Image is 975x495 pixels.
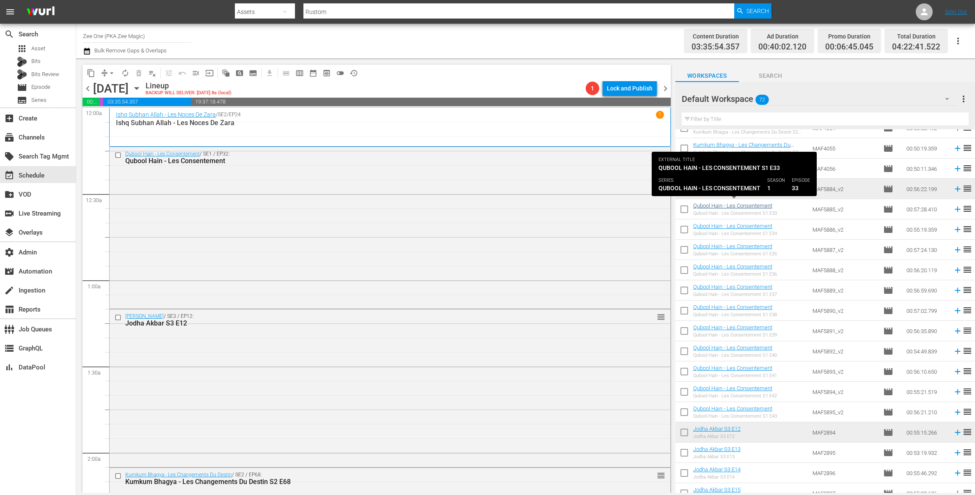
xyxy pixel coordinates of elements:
[809,443,880,463] td: MAF2895
[191,98,670,106] span: 19:37:18.478
[962,163,972,173] span: reorder
[146,90,231,96] div: BACKUP WILL DELIVER: [DATE] 8a (local)
[693,446,741,452] a: Jodha Akbar S3 E13
[809,260,880,280] td: MAF5888_v2
[657,312,665,321] button: reorder
[121,69,129,77] span: autorenew_outlined
[148,69,157,77] span: playlist_remove_outlined
[892,42,940,52] span: 04:22:41.522
[693,405,772,412] a: Qubool Hain - Les Consentement
[31,83,50,91] span: Episode
[693,162,794,175] a: Kumkum Bhagya - Les Changements Du Destin
[322,69,331,77] span: preview_outlined
[693,223,772,229] a: Qubool Hain - Les Consentement
[216,112,218,118] p: /
[883,427,893,438] span: Episode
[953,184,962,194] svg: Add to Schedule
[758,42,807,52] span: 00:40:02.120
[693,385,772,391] a: Qubool Hain - Les Consentement
[693,142,794,154] a: Kumkum Bhagya - Les Changements Du Destin
[693,332,777,338] div: Qubool Hain - Les Consentement S1 E39
[962,183,972,194] span: reorder
[192,69,200,77] span: menu_open
[809,159,880,179] td: MAF4056
[125,151,200,157] a: Qubool Hain - Les Consentement
[962,143,972,153] span: reorder
[883,448,893,458] span: Episode
[125,472,622,486] div: / SE2 / EP68:
[691,42,740,52] span: 03:35:54.357
[903,219,950,240] td: 00:55:19.359
[953,245,962,254] svg: Add to Schedule
[809,463,880,483] td: MAF2896
[809,341,880,361] td: MAF5892_v2
[658,112,661,118] p: 1
[693,170,806,175] div: Kumkum Bhagya - Les Changements Du Destin S2 E79
[657,471,665,479] button: reorder
[883,366,893,377] span: Episode
[962,346,972,356] span: reorder
[17,57,27,67] div: Bits
[903,138,950,159] td: 00:50:19.359
[116,119,664,127] p: Ishq Subhan Allah - Les Noces De Zara
[883,326,893,336] span: Episode
[953,326,962,336] svg: Add to Schedule
[83,83,93,94] span: chevron_left
[125,313,622,327] div: / SE3 / EP12:
[883,407,893,417] span: Episode
[962,366,972,376] span: reorder
[903,341,950,361] td: 00:54:49.839
[4,247,14,257] span: Admin
[693,373,777,378] div: Qubool Hain - Les Consentement S1 E41
[693,474,741,480] div: Jodha Akbar S3 E14
[809,240,880,260] td: MAF5887_v2
[962,325,972,336] span: reorder
[132,66,146,80] span: Select an event to delete
[118,66,132,80] span: Loop Content
[903,402,950,422] td: 00:56:21.210
[693,231,777,236] div: Qubool Hain - Les Consentement S1 E34
[746,3,769,19] span: Search
[657,471,665,480] span: reorder
[125,157,622,165] div: Qubool Hain - Les Consentement
[125,478,622,486] div: Kumkum Bhagya - Les Changements Du Destin S2 E68
[809,301,880,321] td: MAF5890_v2
[953,367,962,376] svg: Add to Schedule
[953,428,962,437] svg: Add to Schedule
[146,81,231,90] div: Lineup
[825,30,873,42] div: Promo Duration
[216,65,233,81] span: Refresh All Search Blocks
[693,466,741,473] a: Jodha Akbar S3 E14
[31,70,59,79] span: Bits Review
[693,393,777,399] div: Qubool Hain - Les Consentement S1 E42
[229,112,241,118] p: EP24
[4,266,14,276] span: Automation
[660,83,671,94] span: chevron_right
[903,240,950,260] td: 00:57:24.130
[336,69,344,77] span: toggle_off
[125,313,164,319] a: [PERSON_NAME]
[17,44,27,54] span: Asset
[953,205,962,214] svg: Add to Schedule
[4,227,14,238] span: Overlays
[693,202,772,209] a: Qubool Hain - Les Consentement
[809,219,880,240] td: MAF5886_v2
[693,211,777,216] div: Qubool Hain - Les Consentement S1 E33
[958,94,969,104] span: more_vert
[20,2,61,22] img: ans4CAIJ8jUAAAAAAAAAAAAAAAAAAAAAAAAgQb4GAAAAAAAAAAAAAAAAAAAAAAAAJMjXAAAAAAAAAAAAAAAAAAAAAAAAgAT5G...
[883,204,893,214] span: Episode
[693,243,772,249] a: Qubool Hain - Les Consentement
[249,69,257,77] span: subtitles_outlined
[693,324,772,331] a: Qubool Hain - Les Consentement
[693,190,777,196] div: Qubool Hain - Les Consentement S1 E32
[962,407,972,417] span: reorder
[962,265,972,275] span: reorder
[953,225,962,234] svg: Add to Schedule
[176,66,189,80] span: Revert to Primary Episode
[657,150,665,159] button: reorder
[693,304,772,310] a: Qubool Hain - Les Consentement
[607,81,653,96] div: Lock and Publish
[962,285,972,295] span: reorder
[693,312,777,317] div: Qubool Hain - Les Consentement S1 E38
[693,345,772,351] a: Qubool Hain - Les Consentement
